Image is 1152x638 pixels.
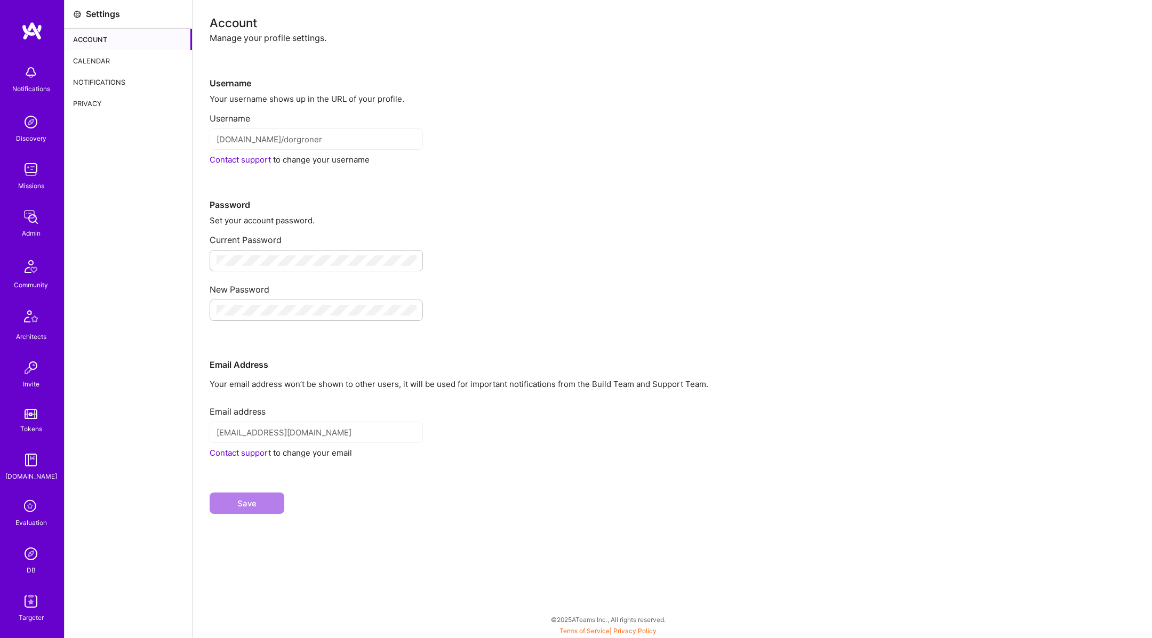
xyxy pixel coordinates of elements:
img: Architects [18,305,44,331]
div: Invite [23,378,39,390]
div: Calendar [65,50,192,71]
div: Your username shows up in the URL of your profile. [210,93,1135,104]
img: Admin Search [20,543,42,564]
div: [DOMAIN_NAME] [5,471,57,482]
div: Discovery [16,133,46,144]
div: Settings [86,9,120,20]
div: Account [210,17,1135,28]
div: Set your account password. [210,215,1135,226]
div: Tokens [20,423,42,434]
a: Contact support [210,448,271,458]
div: Manage your profile settings. [210,33,1135,44]
div: Email address [210,398,1135,417]
div: Email Address [210,325,1135,370]
div: Password [210,165,1135,211]
a: Privacy Policy [613,627,657,635]
div: Targeter [19,612,44,623]
div: Username [210,104,1135,124]
div: © 2025 ATeams Inc., All rights reserved. [64,606,1152,633]
div: New Password [210,276,1135,295]
img: Skill Targeter [20,591,42,612]
div: Missions [18,180,44,191]
i: icon Settings [73,10,82,19]
div: Architects [16,331,46,342]
div: Current Password [210,226,1135,246]
div: Evaluation [15,517,47,528]
div: DB [27,564,36,576]
div: Community [14,279,48,290]
p: Your email address won’t be shown to other users, it will be used for important notifications fro... [210,378,1135,390]
div: Admin [22,228,41,239]
a: Terms of Service [559,627,610,635]
img: Invite [20,357,42,378]
button: Save [210,492,284,514]
img: admin teamwork [20,206,42,228]
div: to change your email [210,447,1135,458]
div: Privacy [65,93,192,114]
div: Username [210,44,1135,89]
img: teamwork [20,159,42,180]
img: tokens [25,409,37,419]
div: Notifications [65,71,192,93]
div: Notifications [12,83,50,94]
a: Contact support [210,155,271,165]
img: Community [18,254,44,279]
i: icon SelectionTeam [21,497,41,517]
img: bell [20,62,42,83]
img: discovery [20,111,42,133]
div: Account [65,29,192,50]
img: logo [21,21,43,41]
img: guide book [20,449,42,471]
span: | [559,627,657,635]
div: to change your username [210,154,1135,165]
